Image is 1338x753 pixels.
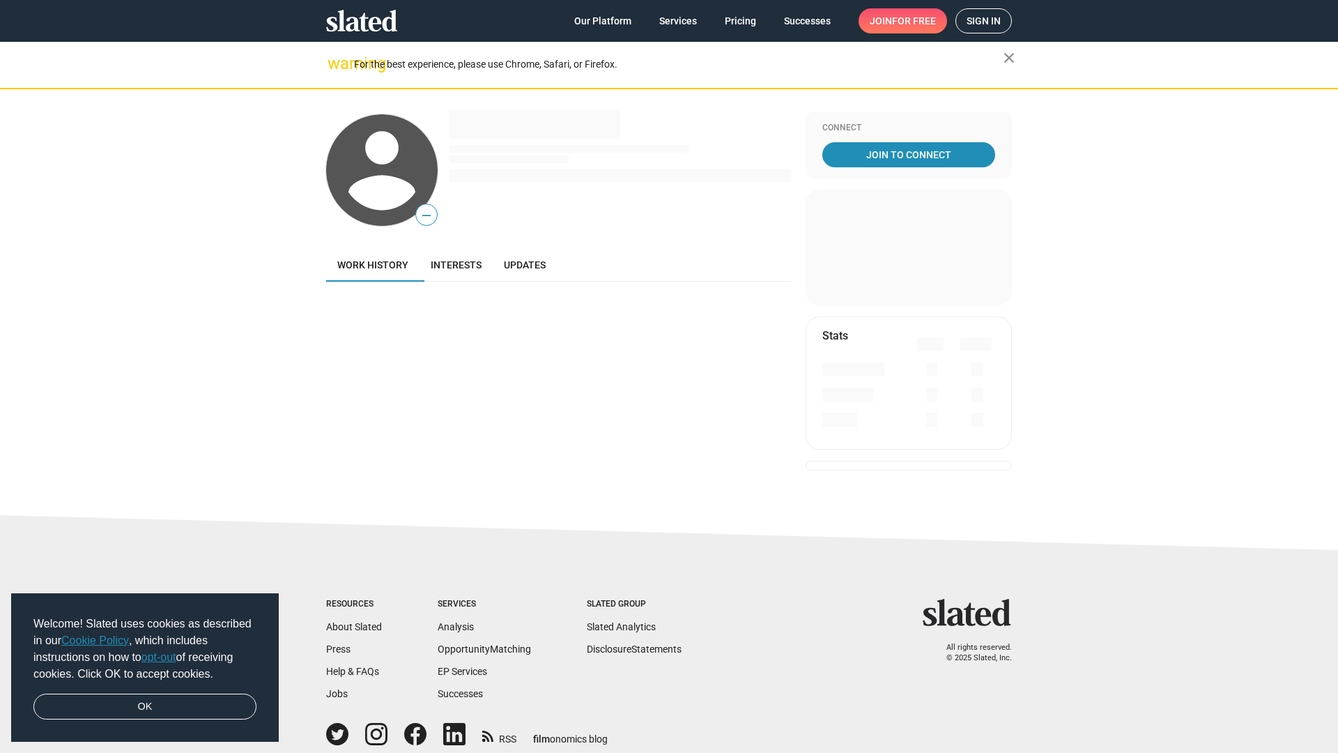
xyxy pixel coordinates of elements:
[725,8,756,33] span: Pricing
[822,328,848,343] mat-card-title: Stats
[659,8,697,33] span: Services
[438,599,531,610] div: Services
[773,8,842,33] a: Successes
[1001,50,1017,66] mat-icon: close
[870,8,936,33] span: Join
[11,593,279,743] div: cookieconsent
[784,8,831,33] span: Successes
[438,644,531,655] a: OpportunityMatching
[141,651,176,663] a: opt-out
[431,259,482,271] span: Interests
[822,142,995,167] a: Join To Connect
[438,621,474,632] a: Analysis
[420,248,493,282] a: Interests
[438,688,483,699] a: Successes
[587,644,682,655] a: DisclosureStatements
[328,55,344,72] mat-icon: warning
[648,8,708,33] a: Services
[822,123,995,134] div: Connect
[438,666,487,677] a: EP Services
[33,616,256,683] span: Welcome! Slated uses cookies as described in our , which includes instructions on how to of recei...
[714,8,767,33] a: Pricing
[892,8,936,33] span: for free
[354,55,1003,74] div: For the best experience, please use Chrome, Safari, or Firefox.
[587,599,682,610] div: Slated Group
[482,724,516,746] a: RSS
[563,8,643,33] a: Our Platform
[587,621,656,632] a: Slated Analytics
[932,643,1012,663] p: All rights reserved. © 2025 Slated, Inc.
[825,142,992,167] span: Join To Connect
[533,733,550,745] span: film
[533,722,608,746] a: filmonomics blog
[326,599,382,610] div: Resources
[326,644,351,655] a: Press
[504,259,546,271] span: Updates
[33,694,256,720] a: dismiss cookie message
[326,666,379,677] a: Help & FAQs
[326,621,382,632] a: About Slated
[326,248,420,282] a: Work history
[859,8,947,33] a: Joinfor free
[337,259,408,271] span: Work history
[955,8,1012,33] a: Sign in
[493,248,557,282] a: Updates
[574,8,631,33] span: Our Platform
[61,634,129,646] a: Cookie Policy
[416,206,437,225] span: —
[967,9,1001,33] span: Sign in
[326,688,348,699] a: Jobs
